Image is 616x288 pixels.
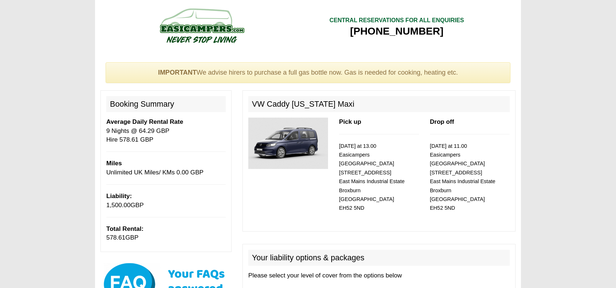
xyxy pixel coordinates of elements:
[106,62,510,83] div: We advise hirers to purchase a full gas bottle now. Gas is needed for cooking, heating etc.
[158,69,197,76] strong: IMPORTANT
[106,118,226,144] p: 9 Nights @ 64.29 GBP Hire 578.61 GBP
[106,192,226,210] p: GBP
[430,118,454,125] b: Drop off
[106,225,143,232] b: Total Rental:
[248,96,510,112] h2: VW Caddy [US_STATE] Maxi
[106,225,226,242] p: GBP
[106,193,132,200] b: Liability:
[248,118,328,169] img: 348.jpg
[106,160,122,167] b: Miles
[248,250,510,266] h2: Your liability options & packages
[430,143,495,211] small: [DATE] at 11.00 Easicampers [GEOGRAPHIC_DATA] [STREET_ADDRESS] East Mains Industrial Estate Broxb...
[339,143,404,211] small: [DATE] at 13.00 Easicampers [GEOGRAPHIC_DATA] [STREET_ADDRESS] East Mains Industrial Estate Broxb...
[106,159,226,177] p: Unlimited UK Miles/ KMs 0.00 GBP
[248,271,510,280] p: Please select your level of cover from the options below
[329,25,464,38] div: [PHONE_NUMBER]
[106,234,125,241] span: 578.61
[106,202,131,209] span: 1,500.00
[133,5,271,46] img: campers-checkout-logo.png
[329,16,464,25] div: CENTRAL RESERVATIONS FOR ALL ENQUIRIES
[106,96,226,112] h2: Booking Summary
[339,118,361,125] b: Pick up
[106,118,183,125] b: Average Daily Rental Rate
